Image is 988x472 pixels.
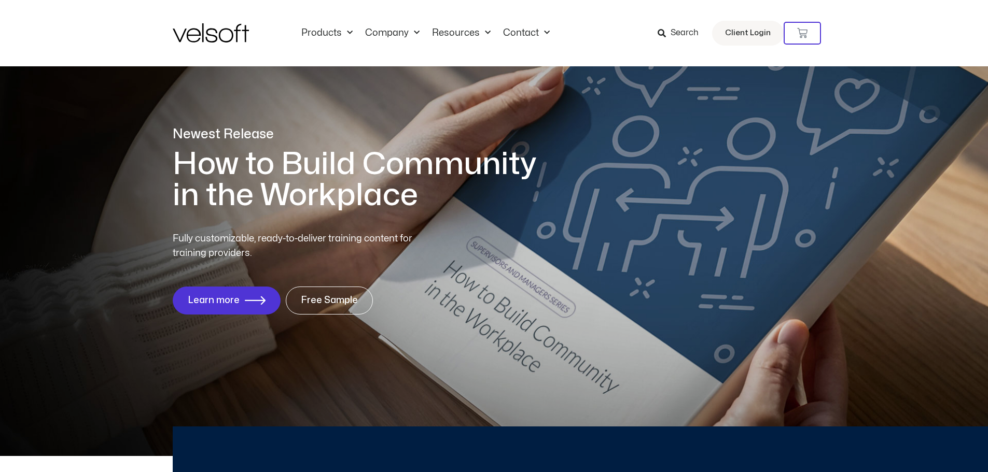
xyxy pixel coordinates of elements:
a: CompanyMenu Toggle [359,27,426,39]
p: Fully customizable, ready-to-deliver training content for training providers. [173,232,431,261]
a: Search [658,24,706,42]
nav: Menu [295,27,556,39]
span: Learn more [188,295,240,306]
a: ProductsMenu Toggle [295,27,359,39]
a: ContactMenu Toggle [497,27,556,39]
span: Free Sample [301,295,358,306]
span: Client Login [725,26,771,40]
a: ResourcesMenu Toggle [426,27,497,39]
img: Velsoft Training Materials [173,23,249,42]
a: Free Sample [286,287,373,314]
p: Newest Release [173,125,551,144]
h1: How to Build Community in the Workplace [173,149,551,211]
span: Search [671,26,699,40]
a: Client Login [712,21,784,46]
a: Learn more [173,287,281,314]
